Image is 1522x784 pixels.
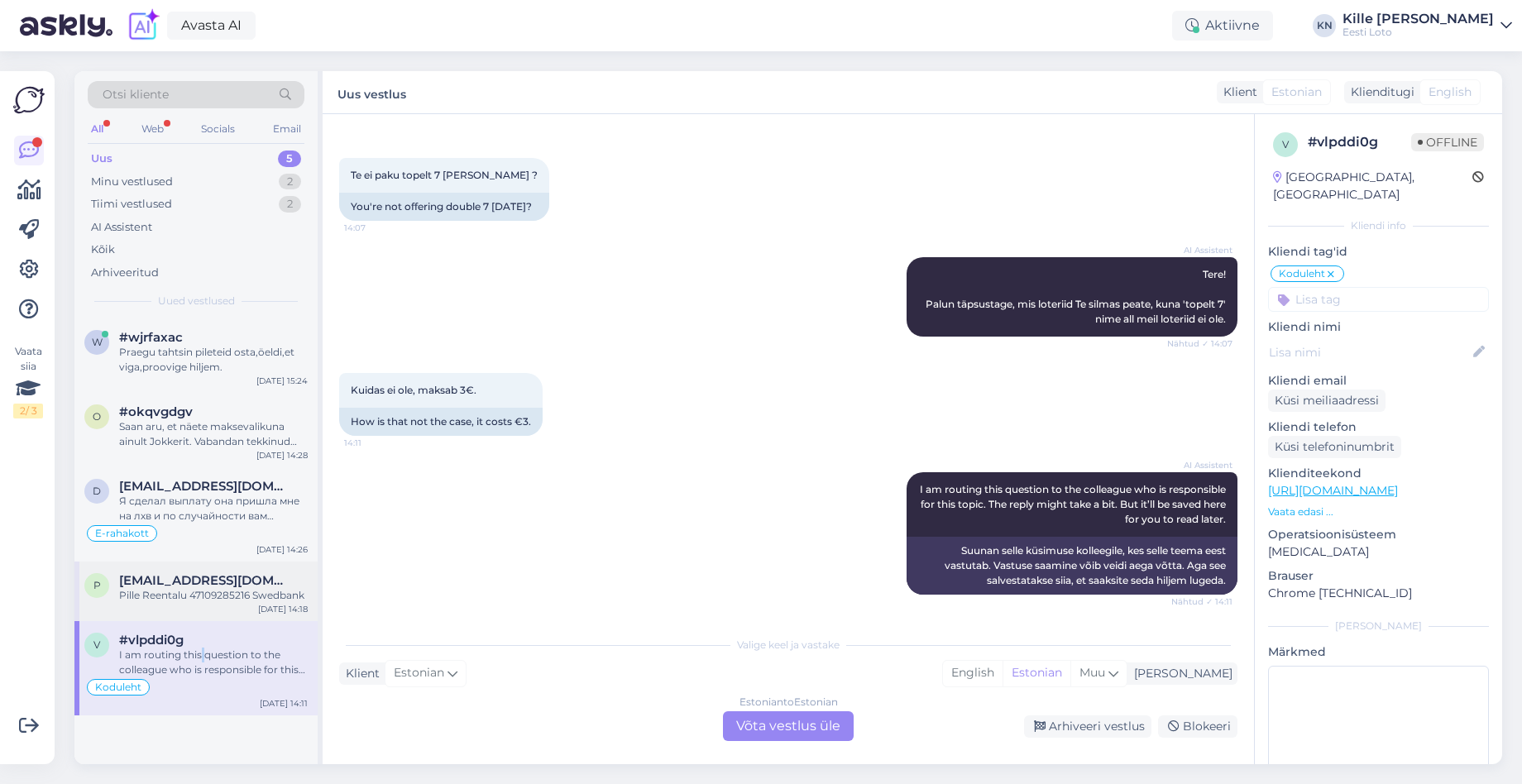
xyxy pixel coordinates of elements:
[119,345,308,375] div: Praegu tahtsin pileteid osta,öeldi,et viga,proovige hiljem.
[1282,138,1289,151] span: v
[119,573,291,588] span: pillereentalu@gmail.com
[119,648,308,677] div: I am routing this question to the colleague who is responsible for this topic. The reply might ta...
[920,483,1228,525] span: I am routing this question to the colleague who is responsible for this topic. The reply might ta...
[1268,643,1489,661] p: Märkmed
[1271,84,1322,101] span: Estonian
[1268,418,1489,436] p: Kliendi telefon
[119,588,308,603] div: Pille Reentalu 47109285216 Swedbank
[739,695,838,710] div: Estonian to Estonian
[1268,585,1489,602] p: Chrome [TECHNICAL_ID]
[1268,243,1489,261] p: Kliendi tag'id
[13,344,43,418] div: Vaata siia
[1170,244,1232,256] span: AI Assistent
[1268,390,1386,412] div: Küsi meiliaadressi
[1279,269,1325,279] span: Koduleht
[1411,133,1484,151] span: Offline
[1268,567,1489,585] p: Brauser
[339,193,549,221] div: You're not offering double 7 [DATE]?
[344,437,406,449] span: 14:11
[337,81,406,103] label: Uus vestlus
[1268,543,1489,561] p: [MEDICAL_DATA]
[1158,715,1237,738] div: Blokeeri
[1268,526,1489,543] p: Operatsioonisüsteem
[943,661,1003,686] div: English
[119,330,183,345] span: #wjrfaxac
[92,336,103,348] span: w
[1079,665,1105,680] span: Muu
[1172,11,1273,41] div: Aktiivne
[103,86,169,103] span: Otsi kliente
[1429,84,1472,101] span: English
[907,537,1237,595] div: Suunan selle küsimuse kolleegile, kes selle teema eest vastutab. Vastuse saamine võib veidi aega ...
[1170,459,1232,471] span: AI Assistent
[1343,12,1512,39] a: Kille [PERSON_NAME]Eesti Loto
[95,682,141,692] span: Koduleht
[93,579,101,591] span: p
[339,665,380,682] div: Klient
[1003,661,1070,686] div: Estonian
[256,543,308,556] div: [DATE] 14:26
[1273,169,1472,203] div: [GEOGRAPHIC_DATA], [GEOGRAPHIC_DATA]
[1268,504,1489,519] p: Vaata edasi ...
[279,174,301,190] div: 2
[91,196,172,213] div: Tiimi vestlused
[95,528,149,538] span: E-rahakott
[1217,84,1257,101] div: Klient
[1024,715,1151,738] div: Arhiveeri vestlus
[258,603,308,615] div: [DATE] 14:18
[119,633,184,648] span: #vlpddi0g
[91,174,173,190] div: Minu vestlused
[91,219,152,236] div: AI Assistent
[138,118,167,140] div: Web
[1344,84,1414,101] div: Klienditugi
[1308,132,1411,152] div: # vlpddi0g
[167,12,256,40] a: Avasta AI
[1313,14,1336,37] div: KN
[723,711,854,741] div: Võta vestlus üle
[91,151,112,167] div: Uus
[13,84,45,116] img: Askly Logo
[279,196,301,213] div: 2
[198,118,238,140] div: Socials
[351,384,476,396] span: Kuidas ei ole, maksab 3€.
[260,697,308,710] div: [DATE] 14:11
[1268,287,1489,312] input: Lisa tag
[91,241,115,258] div: Kõik
[256,449,308,461] div: [DATE] 14:28
[1268,483,1398,498] a: [URL][DOMAIN_NAME]
[1268,372,1489,390] p: Kliendi email
[93,410,101,423] span: o
[1268,619,1489,633] div: [PERSON_NAME]
[13,404,43,418] div: 2 / 3
[1170,595,1232,608] span: Nähtud ✓ 14:11
[93,638,100,651] span: v
[93,485,101,497] span: d
[91,265,159,281] div: Arhiveeritud
[1268,436,1401,458] div: Küsi telefoninumbrit
[1269,343,1470,361] input: Lisa nimi
[278,151,301,167] div: 5
[344,222,406,234] span: 14:07
[1343,12,1494,26] div: Kille [PERSON_NAME]
[126,8,160,43] img: explore-ai
[158,294,235,308] span: Uued vestlused
[119,404,193,419] span: #okqvgdgv
[119,419,308,449] div: Saan aru, et näete maksevalikuna ainult Jokkerit. Vabandan tekkinud ebamugavuste pärast. Edastan ...
[1343,26,1494,39] div: Eesti Loto
[1127,665,1232,682] div: [PERSON_NAME]
[88,118,107,140] div: All
[256,375,308,387] div: [DATE] 15:24
[1268,218,1489,233] div: Kliendi info
[394,664,444,682] span: Estonian
[339,638,1237,653] div: Valige keel ja vastake
[270,118,304,140] div: Email
[351,169,538,181] span: Te ei paku topelt 7 [PERSON_NAME] ?
[1268,465,1489,482] p: Klienditeekond
[339,408,543,436] div: How is that not the case, it costs €3.
[119,494,308,523] div: Я сделал выплату она пришла мне на лхв и по случайности вам обратно отправил
[1167,337,1232,350] span: Nähtud ✓ 14:07
[119,479,291,494] span: dmitrinem@gmail.com
[1268,318,1489,336] p: Kliendi nimi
